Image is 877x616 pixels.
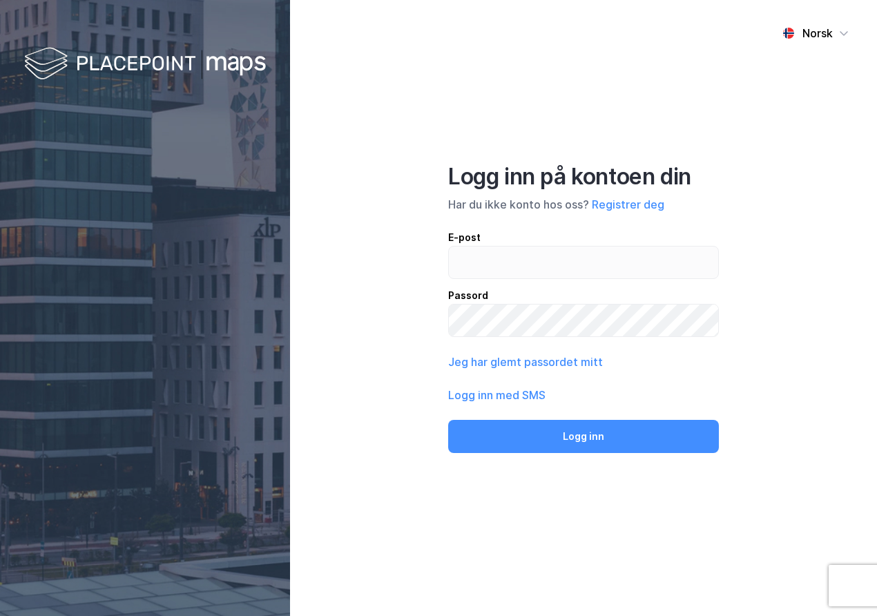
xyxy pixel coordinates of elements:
button: Logg inn med SMS [448,387,546,403]
div: Har du ikke konto hos oss? [448,196,719,213]
button: Registrer deg [592,196,664,213]
img: logo-white.f07954bde2210d2a523dddb988cd2aa7.svg [24,44,266,85]
div: E-post [448,229,719,246]
button: Logg inn [448,420,719,453]
div: Passord [448,287,719,304]
div: Logg inn på kontoen din [448,163,719,191]
div: Norsk [802,25,833,41]
button: Jeg har glemt passordet mitt [448,354,603,370]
